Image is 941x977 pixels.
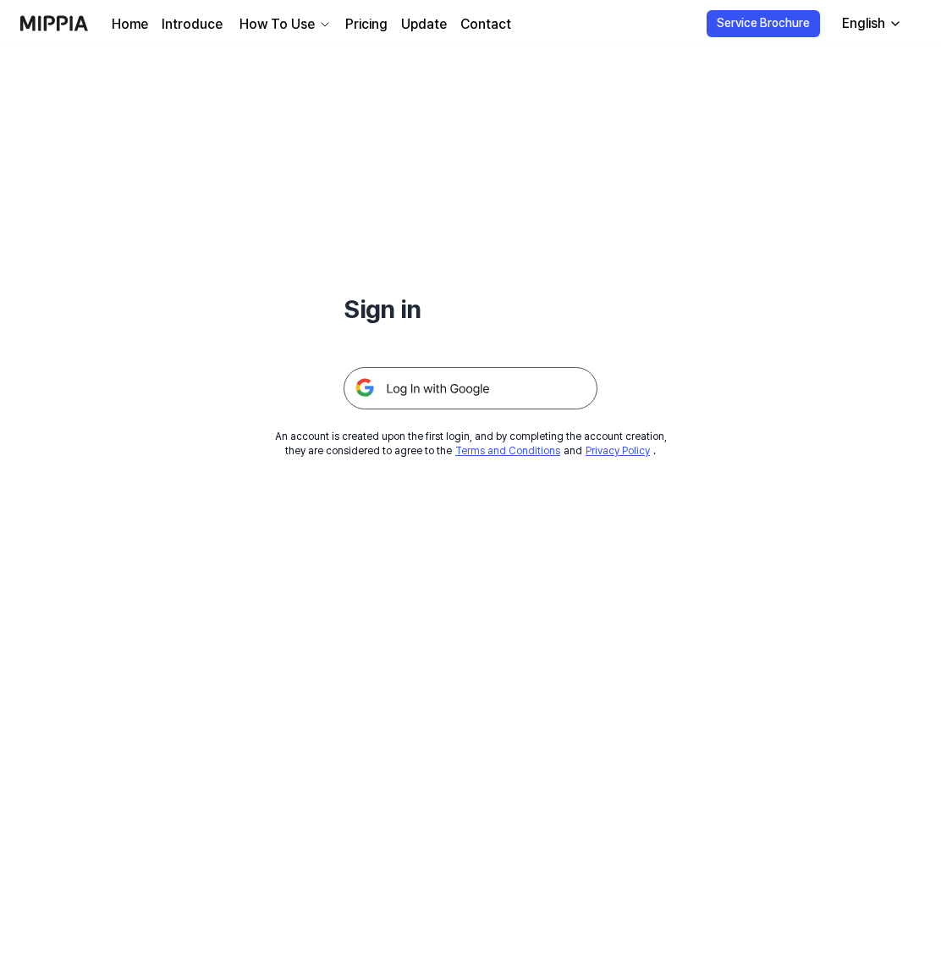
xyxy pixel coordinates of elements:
[455,445,560,457] a: Terms and Conditions
[236,14,318,35] div: How To Use
[344,367,597,409] img: 구글 로그인 버튼
[112,14,148,35] a: Home
[275,430,667,458] div: An account is created upon the first login, and by completing the account creation, they are cons...
[344,291,597,327] h1: Sign in
[162,14,223,35] a: Introduce
[839,14,889,34] div: English
[401,14,447,35] a: Update
[345,14,388,35] a: Pricing
[828,7,912,41] button: English
[586,445,650,457] a: Privacy Policy
[236,14,332,35] button: How To Use
[707,10,820,37] button: Service Brochure
[460,14,511,35] a: Contact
